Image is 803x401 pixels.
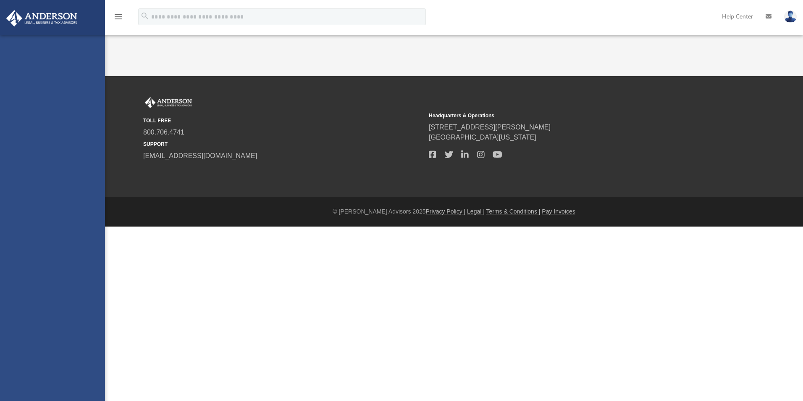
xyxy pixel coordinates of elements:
img: User Pic [784,11,797,23]
img: Anderson Advisors Platinum Portal [4,10,80,26]
a: [STREET_ADDRESS][PERSON_NAME] [429,124,551,131]
a: [EMAIL_ADDRESS][DOMAIN_NAME] [143,152,257,159]
a: menu [113,16,123,22]
a: Privacy Policy | [426,208,466,215]
i: menu [113,12,123,22]
a: [GEOGRAPHIC_DATA][US_STATE] [429,134,536,141]
a: 800.706.4741 [143,129,184,136]
a: Terms & Conditions | [486,208,541,215]
i: search [140,11,150,21]
small: SUPPORT [143,140,423,148]
img: Anderson Advisors Platinum Portal [143,97,194,108]
small: Headquarters & Operations [429,112,709,119]
a: Legal | [467,208,485,215]
a: Pay Invoices [542,208,575,215]
div: © [PERSON_NAME] Advisors 2025 [105,207,803,216]
small: TOLL FREE [143,117,423,124]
